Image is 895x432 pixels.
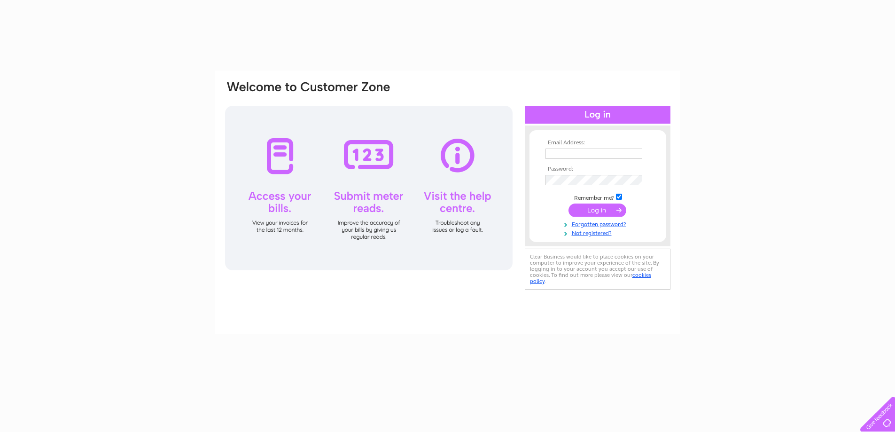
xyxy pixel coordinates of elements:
[543,140,652,146] th: Email Address:
[568,204,626,217] input: Submit
[543,192,652,202] td: Remember me?
[525,249,670,290] div: Clear Business would like to place cookies on your computer to improve your experience of the sit...
[545,219,652,228] a: Forgotten password?
[545,228,652,237] a: Not registered?
[530,272,651,284] a: cookies policy
[543,166,652,173] th: Password:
